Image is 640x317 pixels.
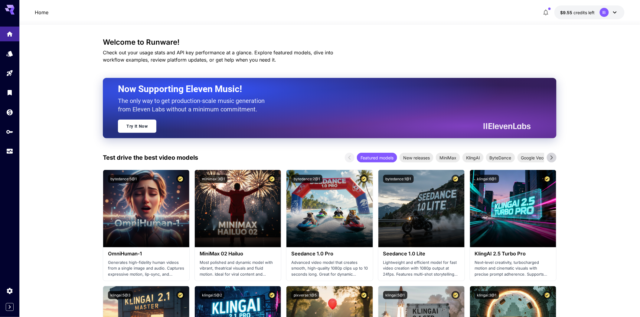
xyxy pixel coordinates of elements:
[518,153,547,162] div: Google Veo
[436,153,460,162] div: MiniMax
[268,291,276,299] button: Certified Model – Vetted for best performance and includes a commercial license.
[200,251,276,257] h3: MiniMax 02 Hailuo
[35,9,48,16] nav: breadcrumb
[6,50,13,57] div: Models
[475,291,499,299] button: klingai:3@1
[360,175,368,183] button: Certified Model – Vetted for best performance and includes a commercial license.
[6,69,13,77] div: Playground
[6,30,13,38] div: Home
[357,155,397,161] span: Featured models
[103,50,333,63] span: Check out your usage stats and API key performance at a glance. Explore featured models, dive int...
[554,5,625,19] button: $9.54792IB
[452,291,460,299] button: Certified Model – Vetted for best performance and includes a commercial license.
[195,170,281,247] img: alt
[291,175,322,183] button: bytedance:2@1
[357,153,397,162] div: Featured models
[560,10,574,15] span: $9.55
[475,251,551,257] h3: KlingAI 2.5 Turbo Pro
[291,260,368,277] p: Advanced video model that creates smooth, high-quality 1080p clips up to 10 seconds long. Great f...
[383,260,460,277] p: Lightweight and efficient model for fast video creation with 1080p output at 24fps. Features mult...
[543,291,551,299] button: Certified Model – Vetted for best performance and includes a commercial license.
[462,153,484,162] div: KlingAI
[108,251,184,257] h3: OmniHuman‑1
[6,89,13,96] div: Library
[475,260,551,277] p: Next‑level creativity, turbocharged motion and cinematic visuals with precise prompt adherence. S...
[574,10,595,15] span: credits left
[383,251,460,257] h3: Seedance 1.0 Lite
[6,148,13,155] div: Usage
[108,260,184,277] p: Generates high-fidelity human videos from a single image and audio. Captures expressive motion, l...
[200,291,224,299] button: klingai:5@2
[600,8,609,17] div: IB
[103,153,198,162] p: Test drive the best video models
[176,175,184,183] button: Certified Model – Vetted for best performance and includes a commercial license.
[118,83,526,95] h2: Now Supporting Eleven Music!
[486,153,515,162] div: ByteDance
[35,9,48,16] a: Home
[108,175,139,183] button: bytedance:5@1
[486,155,515,161] span: ByteDance
[470,170,556,247] img: alt
[543,175,551,183] button: Certified Model – Vetted for best performance and includes a commercial license.
[268,175,276,183] button: Certified Model – Vetted for best performance and includes a commercial license.
[103,38,557,46] h3: Welcome to Runware!
[383,291,407,299] button: klingai:5@1
[6,108,13,116] div: Wallet
[383,175,414,183] button: bytedance:1@1
[6,303,14,311] button: Expand sidebar
[103,170,189,247] img: alt
[378,170,465,247] img: alt
[200,175,227,183] button: minimax:3@1
[291,291,319,299] button: pixverse:1@5
[462,155,484,161] span: KlingAI
[118,97,269,114] p: The only way to get production-scale music generation from Eleven Labs without a minimum commitment.
[452,175,460,183] button: Certified Model – Vetted for best performance and includes a commercial license.
[360,291,368,299] button: Certified Model – Vetted for best performance and includes a commercial license.
[475,175,499,183] button: klingai:6@1
[118,120,156,133] a: Try It Now
[291,251,368,257] h3: Seedance 1.0 Pro
[6,287,13,295] div: Settings
[286,170,373,247] img: alt
[518,155,547,161] span: Google Veo
[108,291,133,299] button: klingai:5@3
[400,153,433,162] div: New releases
[176,291,184,299] button: Certified Model – Vetted for best performance and includes a commercial license.
[6,128,13,136] div: API Keys
[200,260,276,277] p: Most polished and dynamic model with vibrant, theatrical visuals and fluid motion. Ideal for vira...
[436,155,460,161] span: MiniMax
[400,155,433,161] span: New releases
[560,9,595,16] div: $9.54792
